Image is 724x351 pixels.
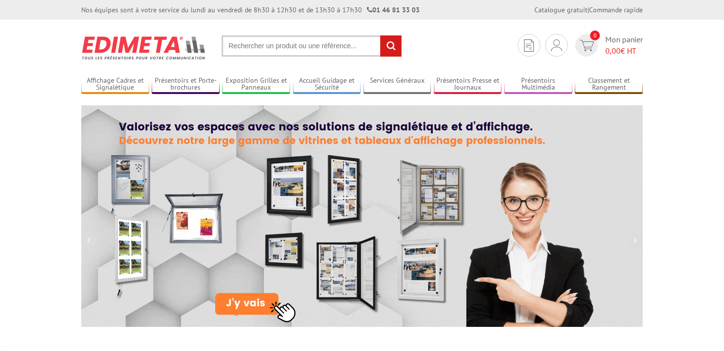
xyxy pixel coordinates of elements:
a: devis rapide 0 Mon panier 0,00€ HT [573,34,643,57]
a: Catalogue gratuit [534,5,588,14]
img: Présentoir, panneau, stand - Edimeta - PLV, affichage, mobilier bureau, entreprise [81,30,207,66]
a: Commande rapide [589,5,643,14]
a: Présentoirs Multimédia [504,76,572,93]
strong: 01 46 81 33 03 [367,5,420,14]
span: 0,00 [605,46,621,56]
img: devis rapide [551,39,562,51]
img: devis rapide [524,39,534,52]
a: Affichage Cadres et Signalétique [81,76,149,93]
input: rechercher [380,35,401,57]
a: Exposition Grilles et Panneaux [222,76,290,93]
span: 0 [590,31,600,40]
a: Accueil Guidage et Sécurité [293,76,361,93]
span: Mon panier [605,34,643,57]
img: devis rapide [580,40,594,51]
input: Rechercher un produit ou une référence... [222,35,402,57]
a: Présentoirs Presse et Journaux [434,76,502,93]
div: Nos équipes sont à votre service du lundi au vendredi de 8h30 à 12h30 et de 13h30 à 17h30 [81,5,420,15]
a: Présentoirs et Porte-brochures [152,76,220,93]
div: | [534,5,643,15]
a: Classement et Rangement [575,76,643,93]
span: € HT [605,45,643,57]
a: Services Généraux [363,76,431,93]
